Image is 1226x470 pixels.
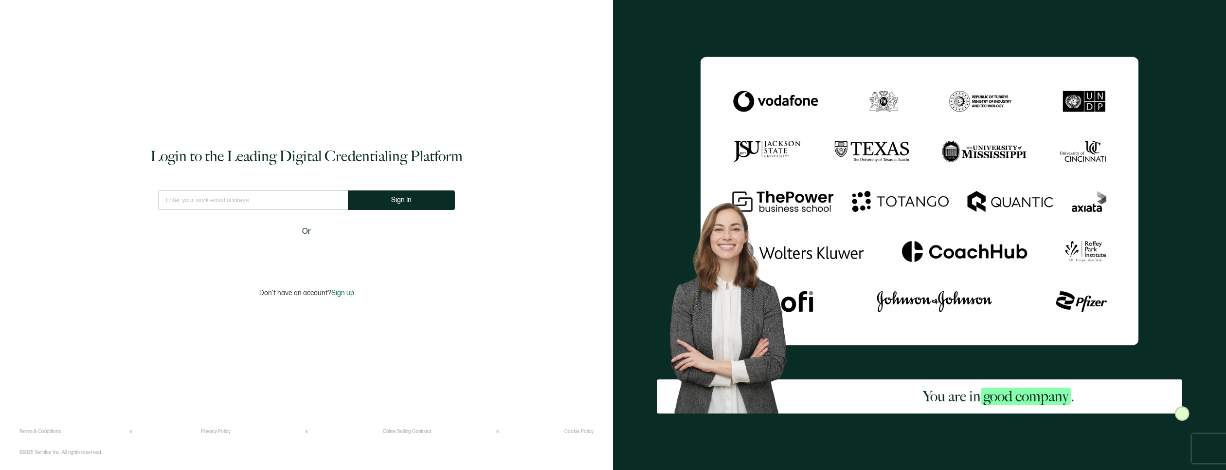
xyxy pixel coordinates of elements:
iframe: Chat Widget [1177,423,1226,470]
a: Privacy Policy [201,429,231,434]
img: Sertifier Login [1175,406,1190,421]
span: Sign In [391,196,412,204]
button: Sign In [348,190,455,210]
span: good company [981,388,1071,405]
span: Or [302,226,311,238]
span: Sign up [331,289,354,297]
img: Sertifier Login - You are in <span class="strong-h">good company</span>. [701,56,1138,346]
a: Cookie Policy [564,429,594,434]
input: Enter your work email address [158,190,348,210]
iframe: Sign in with Google Button [246,244,367,265]
img: Sertifier Login - You are in <span class="strong-h">good company</span>. Hero [657,192,814,414]
p: Don't have an account? [259,289,354,297]
p: ©2025 Sertifier Inc.. All rights reserved. [19,450,102,455]
h1: Login to the Leading Digital Credentialing Platform [150,147,463,166]
a: Online Selling Contract [383,429,431,434]
a: Terms & Conditions [19,429,61,434]
h2: You are in . [923,387,1074,406]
